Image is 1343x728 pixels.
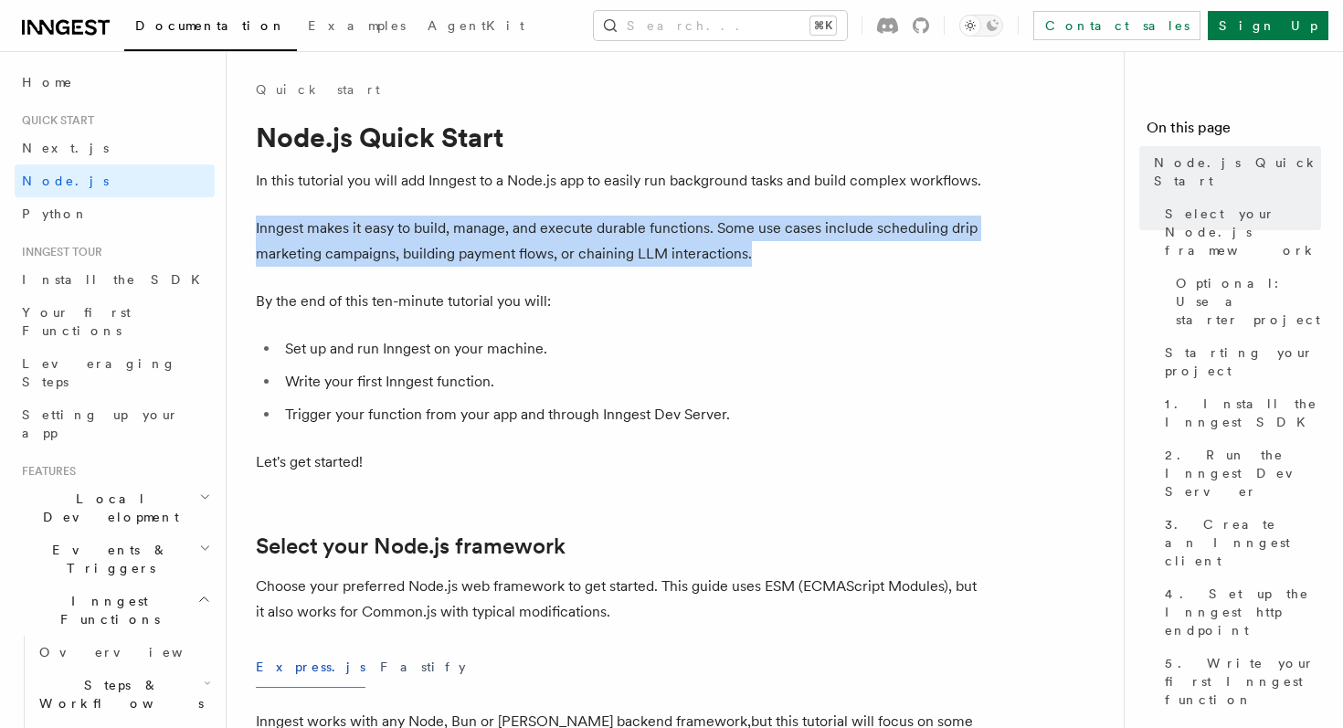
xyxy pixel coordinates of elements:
[15,296,215,347] a: Your first Functions
[256,80,380,99] a: Quick start
[22,206,89,221] span: Python
[417,5,535,49] a: AgentKit
[15,245,102,259] span: Inngest tour
[256,647,365,688] button: Express.js
[22,305,131,338] span: Your first Functions
[428,18,524,33] span: AgentKit
[256,168,987,194] p: In this tutorial you will add Inngest to a Node.js app to easily run background tasks and build c...
[1165,343,1321,380] span: Starting your project
[256,216,987,267] p: Inngest makes it easy to build, manage, and execute durable functions. Some use cases include sch...
[1158,508,1321,577] a: 3. Create an Inngest client
[15,592,197,628] span: Inngest Functions
[135,18,286,33] span: Documentation
[1158,387,1321,438] a: 1. Install the Inngest SDK
[380,647,466,688] button: Fastify
[15,66,215,99] a: Home
[32,636,215,669] a: Overview
[280,369,987,395] li: Write your first Inngest function.
[1165,446,1321,501] span: 2. Run the Inngest Dev Server
[1165,585,1321,639] span: 4. Set up the Inngest http endpoint
[1147,117,1321,146] h4: On this page
[15,263,215,296] a: Install the SDK
[1165,515,1321,570] span: 3. Create an Inngest client
[15,533,215,585] button: Events & Triggers
[1169,267,1321,336] a: Optional: Use a starter project
[297,5,417,49] a: Examples
[280,402,987,427] li: Trigger your function from your app and through Inngest Dev Server.
[15,113,94,128] span: Quick start
[1158,577,1321,647] a: 4. Set up the Inngest http endpoint
[22,174,109,188] span: Node.js
[15,541,199,577] span: Events & Triggers
[1158,197,1321,267] a: Select your Node.js framework
[22,407,179,440] span: Setting up your app
[15,490,199,526] span: Local Development
[1154,153,1321,190] span: Node.js Quick Start
[15,464,76,479] span: Features
[15,132,215,164] a: Next.js
[256,449,987,475] p: Let's get started!
[256,533,566,559] a: Select your Node.js framework
[308,18,406,33] span: Examples
[1165,395,1321,431] span: 1. Install the Inngest SDK
[15,585,215,636] button: Inngest Functions
[15,347,215,398] a: Leveraging Steps
[39,645,227,659] span: Overview
[810,16,836,35] kbd: ⌘K
[32,669,215,720] button: Steps & Workflows
[959,15,1003,37] button: Toggle dark mode
[1033,11,1200,40] a: Contact sales
[256,289,987,314] p: By the end of this ten-minute tutorial you will:
[22,272,211,287] span: Install the SDK
[1165,654,1321,709] span: 5. Write your first Inngest function
[280,336,987,362] li: Set up and run Inngest on your machine.
[1208,11,1328,40] a: Sign Up
[1158,438,1321,508] a: 2. Run the Inngest Dev Server
[15,398,215,449] a: Setting up your app
[1176,274,1321,329] span: Optional: Use a starter project
[15,482,215,533] button: Local Development
[256,574,987,625] p: Choose your preferred Node.js web framework to get started. This guide uses ESM (ECMAScript Modul...
[1158,336,1321,387] a: Starting your project
[256,121,987,153] h1: Node.js Quick Start
[15,164,215,197] a: Node.js
[594,11,847,40] button: Search...⌘K
[32,676,204,712] span: Steps & Workflows
[1147,146,1321,197] a: Node.js Quick Start
[15,197,215,230] a: Python
[1165,205,1321,259] span: Select your Node.js framework
[1158,647,1321,716] a: 5. Write your first Inngest function
[22,141,109,155] span: Next.js
[22,356,176,389] span: Leveraging Steps
[124,5,297,51] a: Documentation
[22,73,73,91] span: Home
